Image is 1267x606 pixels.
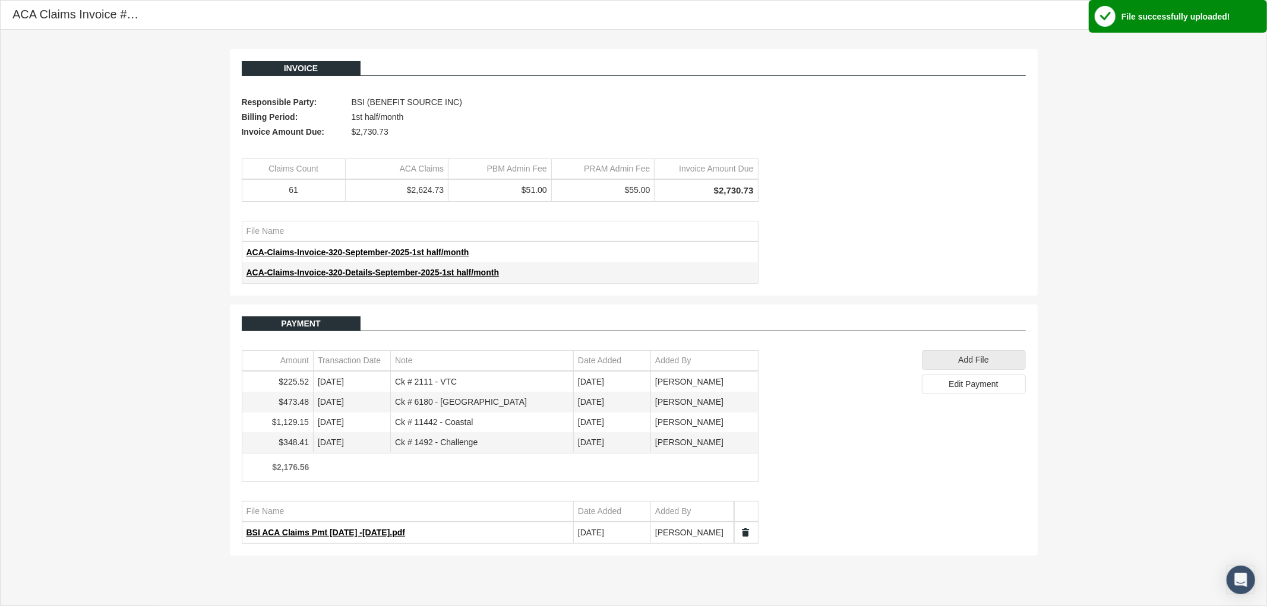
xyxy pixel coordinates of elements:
td: Column Claims Count [242,159,346,179]
td: Column Date Added [574,502,651,522]
div: File Name [247,226,285,237]
div: ACA Claims [400,163,444,174]
span: Responsible Party: [242,95,346,110]
span: Payment [281,319,320,328]
span: Edit Payment [949,379,998,389]
div: Add File [922,350,1026,370]
td: Column Invoice Amount Due [655,159,758,179]
td: Ck # 6180 - [GEOGRAPHIC_DATA] [391,392,574,413]
td: Column File Name [242,502,574,522]
td: Ck # 2111 - VTC [391,372,574,392]
td: [PERSON_NAME] [651,433,758,453]
div: Added By [655,355,691,366]
td: 61 [242,180,346,201]
span: BSI ACA Claims Pmt [DATE] -[DATE].pdf [247,528,406,537]
td: Ck # 11442 - Coastal [391,413,574,433]
td: Column File Name [242,221,758,242]
div: Data grid [242,501,759,544]
div: $2,624.73 [350,185,444,196]
div: $2,176.56 [247,462,309,473]
div: $51.00 [453,185,547,196]
td: [DATE] [314,392,391,413]
div: PRAM Admin Fee [584,163,650,174]
span: 1st half/month [352,110,404,125]
div: ACA Claims Invoice #320 [12,7,143,23]
span: ACA-Claims-Invoice-320-September-2025-1st half/month [247,248,469,257]
td: Column Added By [651,502,734,522]
span: Invoice [284,64,318,73]
div: Added By [655,506,691,517]
span: Add File [958,355,988,364]
td: Column Added By [651,351,758,371]
td: [DATE] [574,523,651,543]
td: Column Date Added [574,351,651,371]
td: Column Amount [242,351,314,371]
td: $1,129.15 [242,413,314,433]
td: [PERSON_NAME] [651,372,758,392]
div: Amount [280,355,309,366]
div: Open Intercom Messenger [1227,566,1255,594]
div: File successfully uploaded! [1121,12,1230,21]
td: [DATE] [314,433,391,453]
div: Date Added [578,506,621,517]
td: [DATE] [314,413,391,433]
td: [PERSON_NAME] [651,523,734,543]
td: Ck # 1492 - Challenge [391,433,574,453]
td: [PERSON_NAME] [651,413,758,433]
span: BSI (BENEFIT SOURCE INC) [352,95,462,110]
td: [DATE] [574,372,651,392]
div: Data grid [242,158,759,202]
td: [PERSON_NAME] [651,392,758,413]
div: $55.00 [556,185,650,196]
td: Column ACA Claims [345,159,448,179]
div: Claims Count [268,163,318,174]
td: $348.41 [242,433,314,453]
td: [DATE] [574,413,651,433]
td: Column PBM Admin Fee [448,159,552,179]
div: Note [395,355,413,366]
div: File Name [247,506,285,517]
div: Data grid [242,350,759,482]
td: $473.48 [242,392,314,413]
span: Invoice Amount Due: [242,125,346,139]
td: Column Note [391,351,574,371]
td: [DATE] [314,372,391,392]
div: Data grid [242,221,759,284]
td: Column PRAM Admin Fee [551,159,655,179]
div: Invoice Amount Due [679,163,753,174]
div: Transaction Date [318,355,381,366]
span: ACA-Claims-Invoice-320-Details-September-2025-1st half/month [247,268,500,277]
span: Billing Period: [242,110,346,125]
td: [DATE] [574,433,651,453]
td: [DATE] [574,392,651,413]
span: $2,730.73 [352,125,388,139]
td: Column Transaction Date [314,351,391,371]
a: Split [741,527,751,538]
div: PBM Admin Fee [487,163,547,174]
div: Date Added [578,355,621,366]
td: $225.52 [242,372,314,392]
div: Edit Payment [922,375,1026,394]
div: $2,730.73 [659,185,753,196]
